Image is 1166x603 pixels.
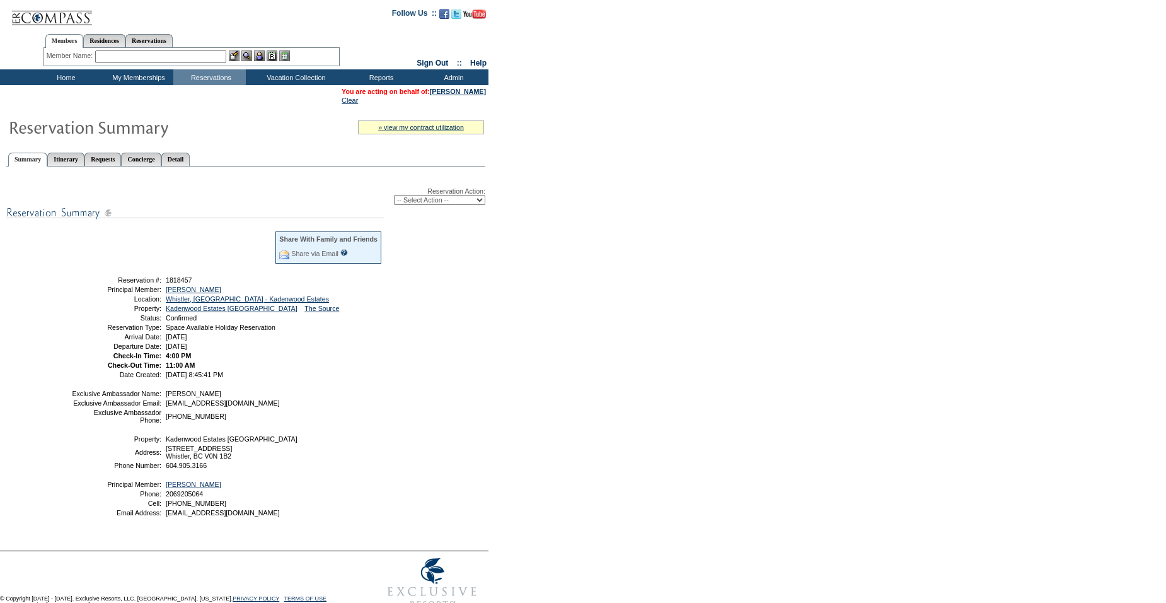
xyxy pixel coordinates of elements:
[71,490,161,498] td: Phone:
[101,69,173,85] td: My Memberships
[71,295,161,303] td: Location:
[71,342,161,350] td: Departure Date:
[71,333,161,341] td: Arrival Date:
[166,490,203,498] span: 2069205064
[246,69,343,85] td: Vacation Collection
[229,50,240,61] img: b_edit.gif
[279,50,290,61] img: b_calculator.gif
[6,205,384,221] img: subTtlResSummary.gif
[166,462,207,469] span: 604.905.3166
[166,276,192,284] span: 1818457
[71,435,161,443] td: Property:
[439,13,449,20] a: Become our fan on Facebook
[71,314,161,322] td: Status:
[71,324,161,331] td: Reservation Type:
[71,509,161,517] td: Email Address:
[71,462,161,469] td: Phone Number:
[343,69,416,85] td: Reports
[173,69,246,85] td: Reservations
[166,371,223,378] span: [DATE] 8:45:41 PM
[166,445,232,460] span: [STREET_ADDRESS] Whistler, BC V0N 1B2
[166,390,221,397] span: [PERSON_NAME]
[470,59,487,67] a: Help
[439,9,449,19] img: Become our fan on Facebook
[342,88,486,95] span: You are acting on behalf of:
[71,409,161,424] td: Exclusive Ambassador Phone:
[304,305,339,312] a: The Source
[166,324,275,331] span: Space Available Holiday Reservation
[166,352,191,360] span: 4:00 PM
[8,114,260,139] img: Reservaton Summary
[166,305,297,312] a: Kadenwood Estates [GEOGRAPHIC_DATA]
[113,352,161,360] strong: Check-In Time:
[267,50,277,61] img: Reservations
[6,187,485,205] div: Reservation Action:
[378,124,464,131] a: » view my contract utilization
[166,333,187,341] span: [DATE]
[83,34,125,47] a: Residences
[233,595,279,602] a: PRIVACY POLICY
[47,153,84,166] a: Itinerary
[71,500,161,507] td: Cell:
[340,249,348,256] input: What is this?
[8,153,47,167] a: Summary
[47,50,95,61] div: Member Name:
[416,69,488,85] td: Admin
[71,371,161,378] td: Date Created:
[241,50,252,61] img: View
[463,13,486,20] a: Subscribe to our YouTube Channel
[166,435,297,443] span: Kadenwood Estates [GEOGRAPHIC_DATA]
[71,276,161,284] td: Reservation #:
[392,8,437,23] td: Follow Us ::
[166,399,280,407] span: [EMAIL_ADDRESS][DOMAIN_NAME]
[166,481,221,488] a: [PERSON_NAME]
[284,595,327,602] a: TERMS OF USE
[71,481,161,488] td: Principal Member:
[417,59,448,67] a: Sign Out
[166,509,280,517] span: [EMAIL_ADDRESS][DOMAIN_NAME]
[71,399,161,407] td: Exclusive Ambassador Email:
[108,361,161,369] strong: Check-Out Time:
[166,342,187,350] span: [DATE]
[463,9,486,19] img: Subscribe to our YouTube Channel
[71,286,161,293] td: Principal Member:
[161,153,190,166] a: Detail
[166,286,221,293] a: [PERSON_NAME]
[166,361,195,369] span: 11:00 AM
[451,13,461,20] a: Follow us on Twitter
[166,413,226,420] span: [PHONE_NUMBER]
[166,314,197,322] span: Confirmed
[279,235,378,243] div: Share With Family and Friends
[166,500,226,507] span: [PHONE_NUMBER]
[430,88,486,95] a: [PERSON_NAME]
[71,305,161,312] td: Property:
[45,34,84,48] a: Members
[166,295,329,303] a: Whistler, [GEOGRAPHIC_DATA] - Kadenwood Estates
[28,69,101,85] td: Home
[121,153,161,166] a: Concierge
[451,9,461,19] img: Follow us on Twitter
[125,34,173,47] a: Reservations
[254,50,265,61] img: Impersonate
[84,153,121,166] a: Requests
[291,250,338,257] a: Share via Email
[457,59,462,67] span: ::
[342,97,358,104] a: Clear
[71,390,161,397] td: Exclusive Ambassador Name:
[71,445,161,460] td: Address:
